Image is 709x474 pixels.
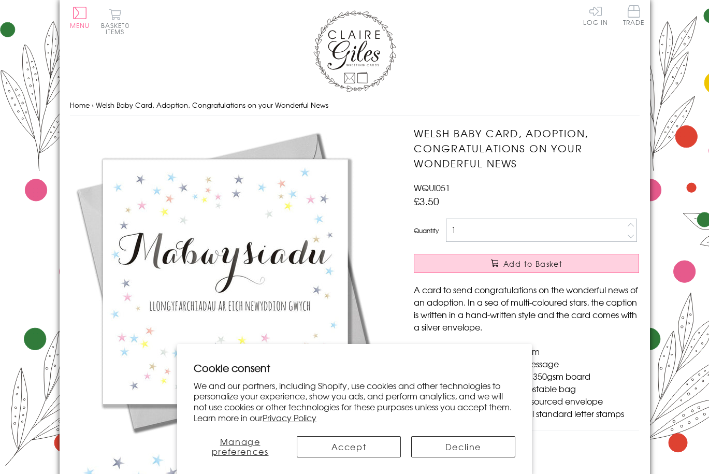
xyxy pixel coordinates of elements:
[92,100,94,110] span: ›
[414,283,639,333] p: A card to send congratulations on the wonderful news of an adoption. In a sea of multi-coloured s...
[623,5,645,27] a: Trade
[414,181,450,194] span: WQUI051
[424,345,639,357] li: Dimensions: 150mm x 150mm
[96,100,328,110] span: Welsh Baby Card, Adoption, Congratulations on your Wonderful News
[194,361,515,375] h2: Cookie consent
[194,436,286,457] button: Manage preferences
[194,380,515,423] p: We and our partners, including Shopify, use cookies and other technologies to personalize your ex...
[414,226,439,235] label: Quantity
[414,194,439,208] span: £3.50
[424,370,639,382] li: Printed in the U.K on quality 350gsm board
[263,411,316,424] a: Privacy Policy
[212,435,269,457] span: Manage preferences
[424,407,639,420] li: Can be sent with Royal Mail standard letter stamps
[70,126,381,437] img: Welsh Baby Card, Adoption, Congratulations on your Wonderful News
[424,382,639,395] li: Comes wrapped in Compostable bag
[70,100,90,110] a: Home
[424,395,639,407] li: With matching sustainable sourced envelope
[70,95,640,116] nav: breadcrumbs
[414,126,639,170] h1: Welsh Baby Card, Adoption, Congratulations on your Wonderful News
[623,5,645,25] span: Trade
[70,21,90,30] span: Menu
[106,21,129,36] span: 0 items
[101,8,129,35] button: Basket0 items
[297,436,401,457] button: Accept
[424,357,639,370] li: Blank inside for your own message
[503,258,562,269] span: Add to Basket
[70,7,90,28] button: Menu
[414,254,639,273] button: Add to Basket
[583,5,608,25] a: Log In
[313,10,396,92] img: Claire Giles Greetings Cards
[411,436,515,457] button: Decline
